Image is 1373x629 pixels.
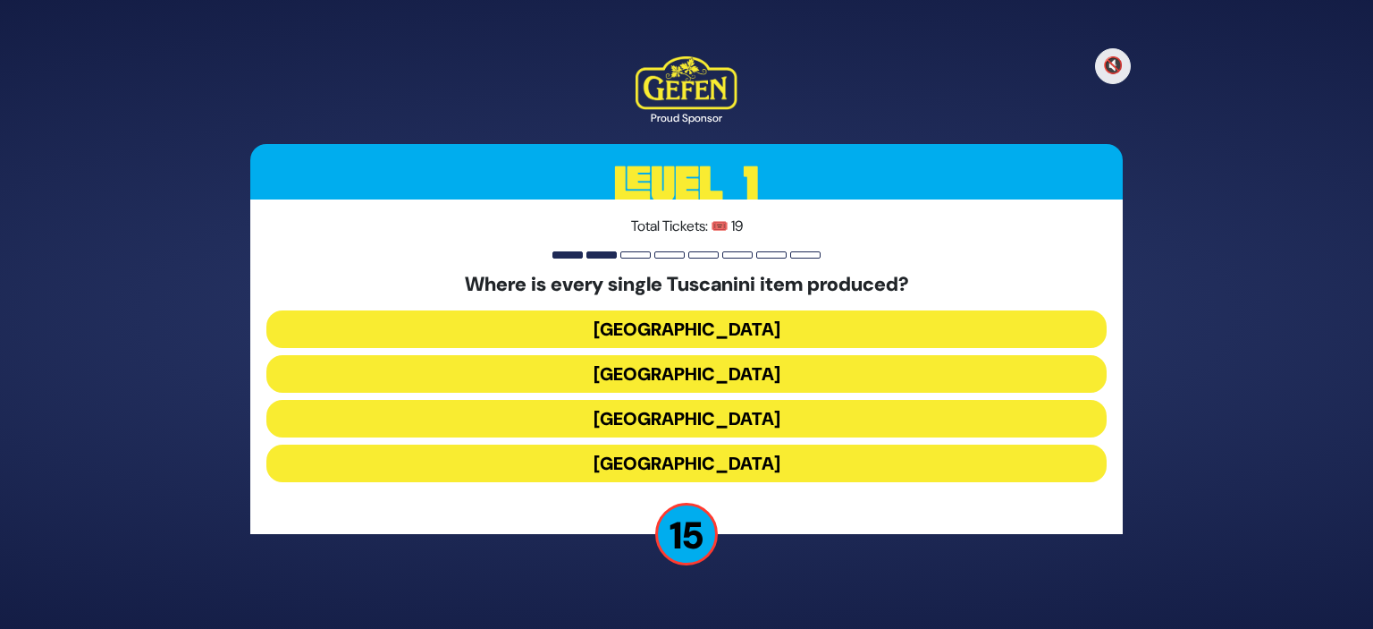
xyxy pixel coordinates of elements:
button: [GEOGRAPHIC_DATA] [266,445,1107,482]
p: 15 [655,503,718,565]
button: [GEOGRAPHIC_DATA] [266,355,1107,393]
h3: Level 1 [250,144,1123,225]
img: Kedem [636,56,737,110]
button: 🔇 [1095,48,1131,84]
h5: Where is every single Tuscanini item produced? [266,273,1107,296]
div: Proud Sponsor [636,110,737,126]
p: Total Tickets: 🎟️ 19 [266,216,1107,237]
button: [GEOGRAPHIC_DATA] [266,310,1107,348]
button: [GEOGRAPHIC_DATA] [266,400,1107,438]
